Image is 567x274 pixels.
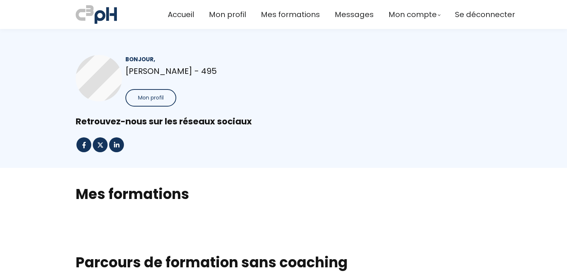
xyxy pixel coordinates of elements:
[76,116,491,127] div: Retrouvez-nous sur les réseaux sociaux
[76,4,117,25] img: a70bc7685e0efc0bd0b04b3506828469.jpeg
[125,55,271,63] div: Bonjour,
[455,9,515,21] a: Se déconnecter
[389,9,437,21] span: Mon compte
[168,9,194,21] a: Accueil
[261,9,320,21] a: Mes formations
[335,9,374,21] a: Messages
[76,185,491,203] h2: Mes formations
[125,89,176,107] button: Mon profil
[76,254,491,271] h1: Parcours de formation sans coaching
[125,65,271,78] p: [PERSON_NAME] - 495
[209,9,246,21] a: Mon profil
[138,94,164,102] span: Mon profil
